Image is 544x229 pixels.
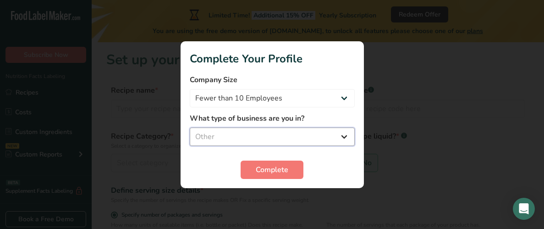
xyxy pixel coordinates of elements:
[190,74,355,85] label: Company Size
[256,164,288,175] span: Complete
[241,161,303,179] button: Complete
[190,50,355,67] h1: Complete Your Profile
[190,113,355,124] label: What type of business are you in?
[513,198,535,220] div: Open Intercom Messenger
